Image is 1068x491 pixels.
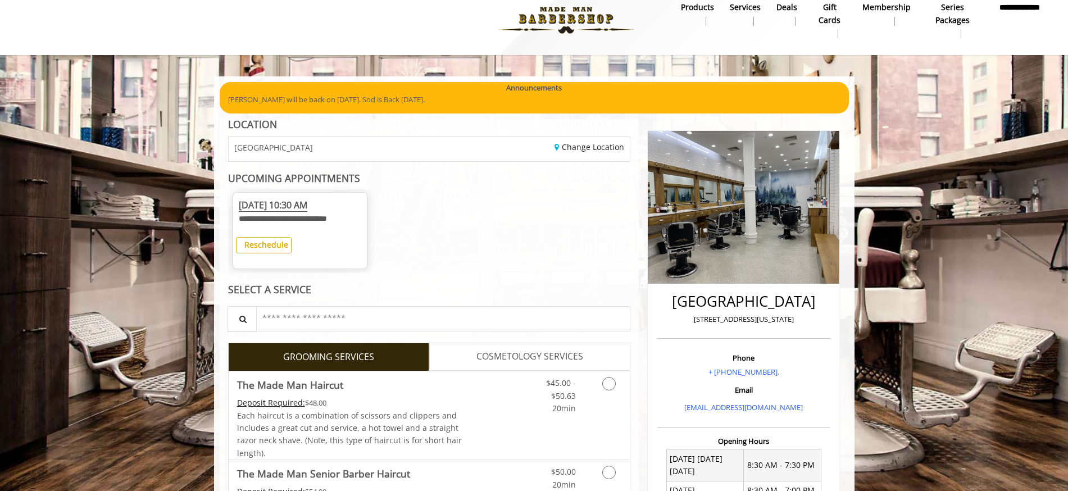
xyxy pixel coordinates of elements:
b: The Made Man Senior Barber Haircut [237,466,410,481]
span: $45.00 - $50.63 [546,378,576,401]
span: 20min [552,403,576,413]
a: Change Location [555,142,624,152]
h3: Phone [660,354,827,362]
button: Service Search [228,306,257,331]
td: 8:30 AM - 7:30 PM [744,449,821,481]
h3: Email [660,386,827,394]
b: products [681,1,714,13]
p: [STREET_ADDRESS][US_STATE] [660,313,827,325]
span: $50.00 [551,466,576,477]
b: Membership [862,1,911,13]
b: Reschedule [244,239,288,250]
a: + [PHONE_NUMBER]. [708,367,779,377]
button: Reschedule [236,237,292,253]
h3: Opening Hours [657,437,830,445]
b: The Made Man Haircut [237,377,343,393]
b: Deals [776,1,797,13]
h2: [GEOGRAPHIC_DATA] [660,293,827,310]
span: [GEOGRAPHIC_DATA] [234,143,313,152]
b: UPCOMING APPOINTMENTS [228,171,360,185]
span: 20min [552,479,576,490]
div: $48.00 [237,397,463,409]
b: gift cards [813,1,846,26]
span: [DATE] 10:30 AM [239,199,307,212]
span: Each haircut is a combination of scissors and clippers and includes a great cut and service, a ho... [237,410,462,458]
b: Services [730,1,761,13]
span: COSMETOLOGY SERVICES [476,349,583,364]
span: GROOMING SERVICES [283,350,374,365]
div: SELECT A SERVICE [228,284,631,295]
b: Announcements [506,82,562,94]
span: This service needs some Advance to be paid before we block your appointment [237,397,305,408]
b: LOCATION [228,117,277,131]
b: Series packages [926,1,980,26]
td: [DATE] [DATE] [DATE] [666,449,744,481]
p: [PERSON_NAME] will be back on [DATE]. Sod is Back [DATE]. [228,94,840,106]
a: [EMAIL_ADDRESS][DOMAIN_NAME] [684,402,803,412]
